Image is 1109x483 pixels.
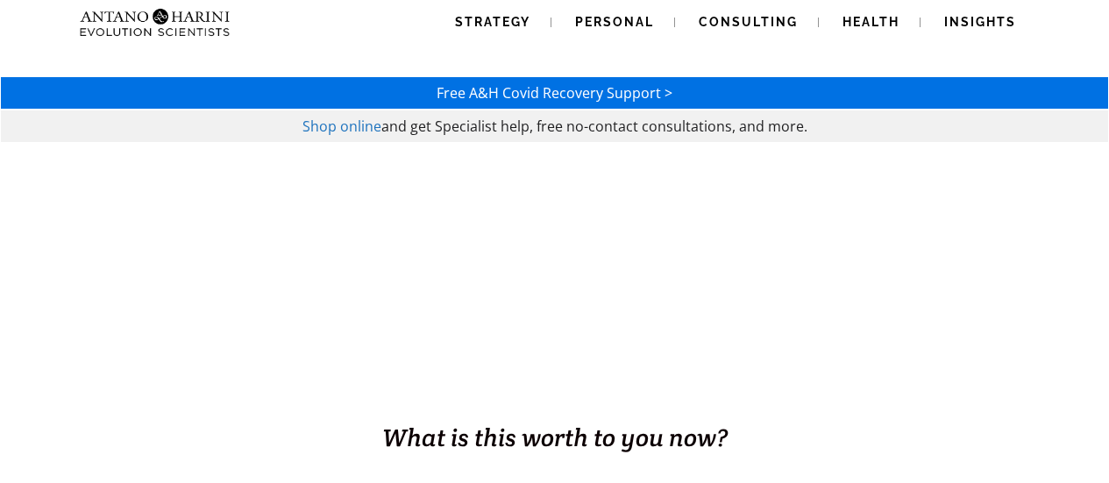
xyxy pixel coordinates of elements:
[842,15,899,29] span: Health
[699,15,798,29] span: Consulting
[437,83,672,103] a: Free A&H Covid Recovery Support >
[455,15,530,29] span: Strategy
[302,117,381,136] a: Shop online
[575,15,654,29] span: Personal
[382,422,728,453] span: What is this worth to you now?
[2,383,1107,420] h1: BUSINESS. HEALTH. Family. Legacy
[381,117,807,136] span: and get Specialist help, free no-contact consultations, and more.
[944,15,1016,29] span: Insights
